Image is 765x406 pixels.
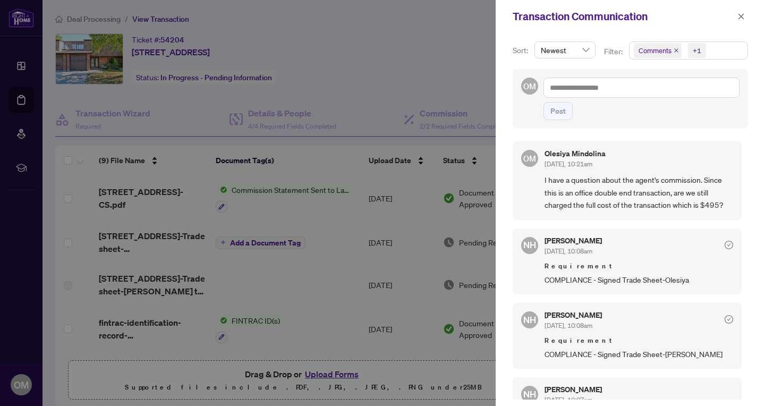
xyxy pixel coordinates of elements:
[545,322,592,329] span: [DATE], 10:08am
[634,43,682,58] span: Comments
[545,160,592,168] span: [DATE], 10:21am
[545,247,592,255] span: [DATE], 10:08am
[737,13,745,20] span: close
[523,153,535,165] span: OM
[545,261,733,272] span: Requirement
[545,348,733,360] span: COMPLIANCE - Signed Trade Sheet-[PERSON_NAME]
[543,102,573,120] button: Post
[674,48,679,53] span: close
[523,80,535,92] span: OM
[545,311,602,319] h5: [PERSON_NAME]
[513,9,734,24] div: Transaction Communication
[545,174,733,211] span: I have a question about the agent's commission. Since this is an office double end transaction, a...
[545,274,733,286] span: COMPLIANCE - Signed Trade Sheet-Olesiya
[604,46,624,57] p: Filter:
[545,335,733,346] span: Requirement
[545,237,602,244] h5: [PERSON_NAME]
[545,386,602,393] h5: [PERSON_NAME]
[545,150,606,157] h5: Olesiya Mindolina
[725,315,733,324] span: check-circle
[693,45,701,56] div: +1
[523,239,536,252] span: NH
[639,45,671,56] span: Comments
[523,313,536,327] span: NH
[513,45,530,56] p: Sort:
[541,42,589,58] span: Newest
[545,396,592,404] span: [DATE], 10:07am
[523,387,536,401] span: NH
[725,241,733,249] span: check-circle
